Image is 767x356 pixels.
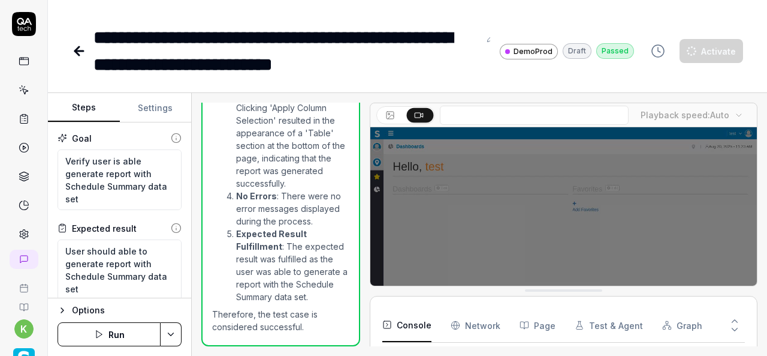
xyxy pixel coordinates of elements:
[5,293,43,312] a: Documentation
[514,46,552,57] span: DemoProd
[10,250,38,269] a: New conversation
[5,274,43,293] a: Book a call with us
[596,43,634,59] div: Passed
[236,229,307,252] strong: Expected Result Fulfillment
[575,309,643,342] button: Test & Agent
[72,222,137,235] div: Expected result
[48,94,120,122] button: Steps
[72,132,92,145] div: Goal
[212,308,349,333] p: Therefore, the test case is considered successful.
[58,303,182,318] button: Options
[382,309,431,342] button: Console
[520,309,555,342] button: Page
[644,39,672,63] button: View version history
[680,39,743,63] button: Activate
[236,190,349,228] li: : There were no error messages displayed during the process.
[500,43,558,59] a: DemoProd
[120,94,192,122] button: Settings
[236,89,349,190] li: : Clicking 'Apply Column Selection' resulted in the appearance of a 'Table' section at the bottom...
[14,319,34,339] button: k
[72,303,182,318] div: Options
[236,228,349,303] li: : The expected result was fulfilled as the user was able to generate a report with the Schedule S...
[662,309,702,342] button: Graph
[236,191,277,201] strong: No Errors
[451,309,500,342] button: Network
[641,109,729,121] div: Playback speed:
[563,43,591,59] div: Draft
[58,322,161,346] button: Run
